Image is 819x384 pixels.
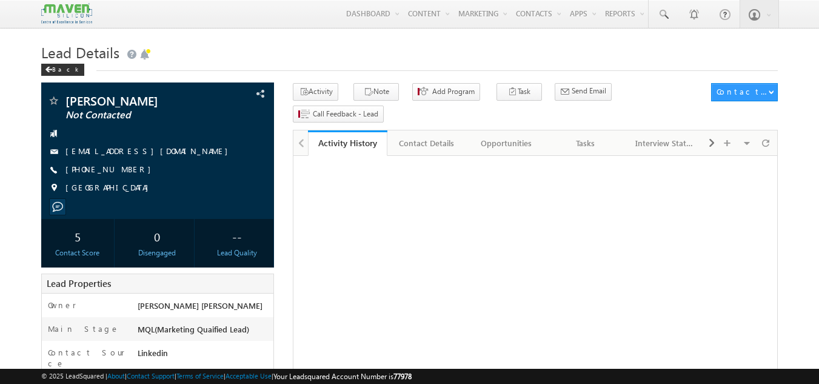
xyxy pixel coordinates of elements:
[432,86,475,97] span: Add Program
[41,371,412,382] span: © 2025 LeadSquared | | | | |
[226,372,272,380] a: Acceptable Use
[556,136,615,150] div: Tasks
[138,300,262,311] span: [PERSON_NAME] [PERSON_NAME]
[48,347,126,369] label: Contact Source
[293,106,384,123] button: Call Feedback - Lead
[65,182,155,194] span: [GEOGRAPHIC_DATA]
[135,347,274,364] div: Linkedin
[44,248,112,258] div: Contact Score
[203,225,270,248] div: --
[317,137,378,149] div: Activity History
[41,42,119,62] span: Lead Details
[203,248,270,258] div: Lead Quality
[308,130,387,156] a: Activity History
[65,146,234,156] a: [EMAIL_ADDRESS][DOMAIN_NAME]
[626,130,705,156] a: Interview Status
[107,372,125,380] a: About
[635,136,694,150] div: Interview Status
[124,248,191,258] div: Disengaged
[65,95,209,107] span: [PERSON_NAME]
[546,130,626,156] a: Tasks
[397,136,456,150] div: Contact Details
[41,63,90,73] a: Back
[41,3,92,24] img: Custom Logo
[41,64,84,76] div: Back
[467,130,546,156] a: Opportunities
[48,323,119,334] label: Main Stage
[127,372,175,380] a: Contact Support
[387,130,467,156] a: Contact Details
[555,83,612,101] button: Send Email
[353,83,399,101] button: Note
[44,225,112,248] div: 5
[65,109,209,121] span: Not Contacted
[48,300,76,311] label: Owner
[412,83,480,101] button: Add Program
[176,372,224,380] a: Terms of Service
[124,225,191,248] div: 0
[313,109,378,120] span: Call Feedback - Lead
[717,86,768,97] div: Contact Actions
[47,277,111,289] span: Lead Properties
[711,83,778,101] button: Contact Actions
[293,83,338,101] button: Activity
[135,323,274,340] div: MQL(Marketing Quaified Lead)
[572,86,606,96] span: Send Email
[273,372,412,381] span: Your Leadsquared Account Number is
[393,372,412,381] span: 77978
[476,136,535,150] div: Opportunities
[496,83,542,101] button: Task
[65,164,157,176] span: [PHONE_NUMBER]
